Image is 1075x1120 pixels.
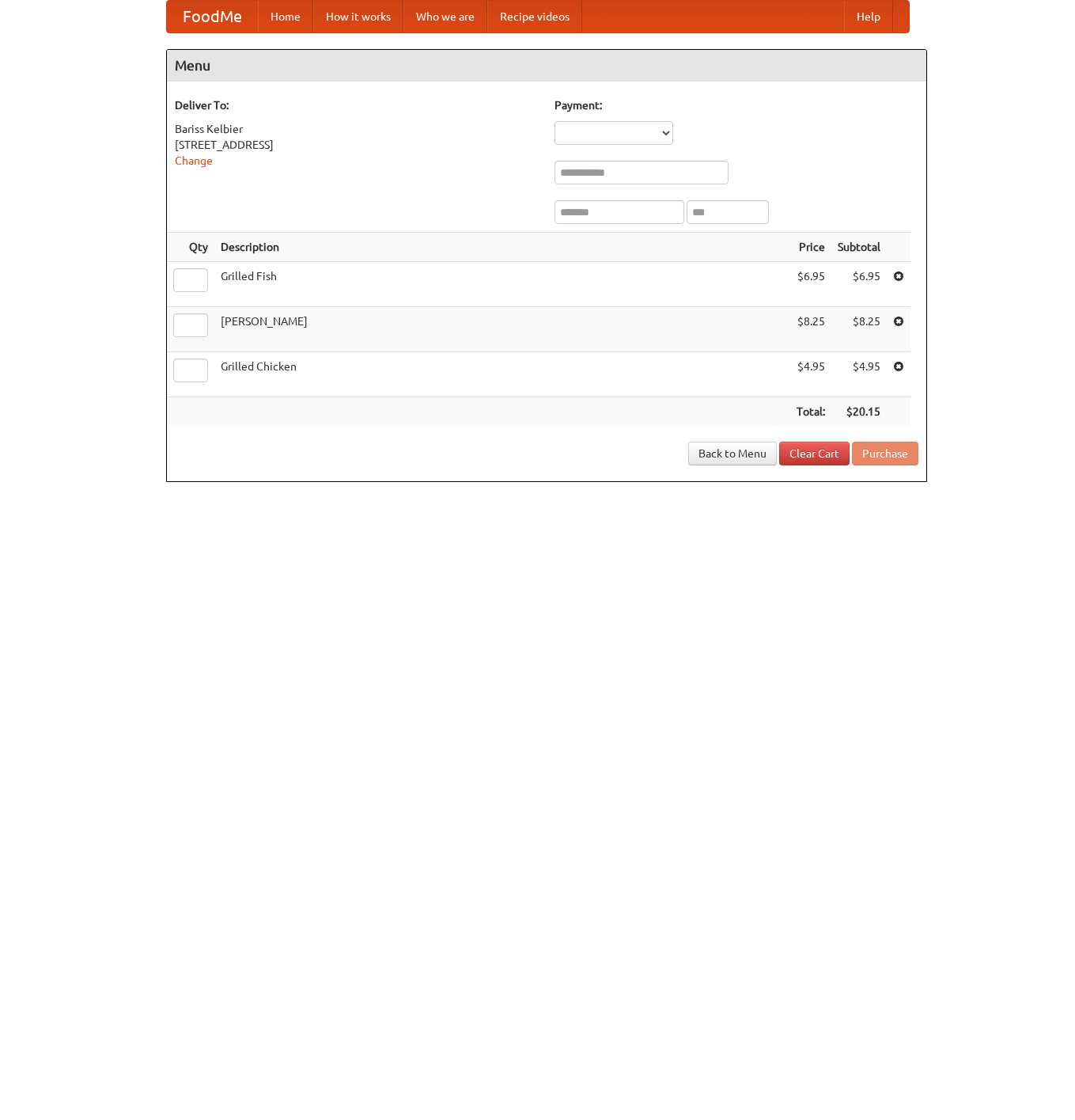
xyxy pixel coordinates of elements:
[790,262,831,307] td: $6.95
[831,352,887,397] td: $4.95
[790,352,831,397] td: $4.95
[313,1,403,32] a: How it works
[175,154,213,167] a: Change
[175,137,539,153] div: [STREET_ADDRESS]
[844,1,893,32] a: Help
[175,121,539,137] div: Bariss Kelbier
[790,397,831,427] th: Total:
[167,50,926,82] h4: Menu
[688,442,777,465] a: Back to Menu
[790,233,831,262] th: Price
[555,97,918,113] h5: Payment:
[214,352,790,397] td: Grilled Chicken
[258,1,313,32] a: Home
[167,1,258,32] a: FoodMe
[214,233,790,262] th: Description
[175,97,539,113] h5: Deliver To:
[831,262,887,307] td: $6.95
[487,1,582,32] a: Recipe videos
[403,1,487,32] a: Who we are
[790,307,831,352] td: $8.25
[214,262,790,307] td: Grilled Fish
[831,397,887,427] th: $20.15
[214,307,790,352] td: [PERSON_NAME]
[831,233,887,262] th: Subtotal
[831,307,887,352] td: $8.25
[852,442,918,465] button: Purchase
[779,442,850,465] a: Clear Cart
[167,233,214,262] th: Qty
